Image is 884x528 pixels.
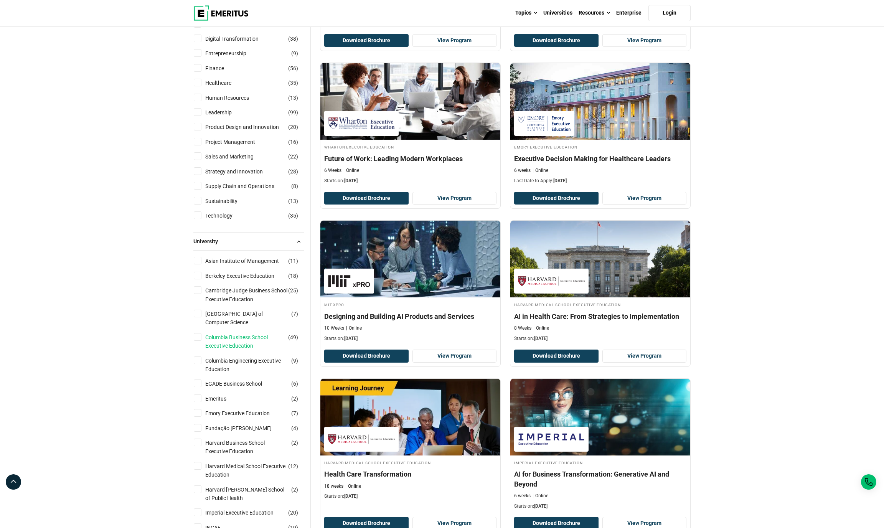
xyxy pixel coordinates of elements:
span: ( ) [288,123,298,131]
span: ( ) [291,310,298,318]
span: ( ) [291,409,298,417]
a: Sustainability [205,197,253,205]
span: [DATE] [534,503,548,509]
span: ( ) [288,94,298,102]
p: 6 Weeks [324,167,341,174]
a: Leadership Course by Wharton Executive Education - October 9, 2025 Wharton Executive Education Wh... [320,63,500,188]
span: ( ) [291,182,298,190]
a: AI and Machine Learning Course by MIT xPRO - October 9, 2025 MIT xPRO MIT xPRO Designing and Buil... [320,221,500,346]
img: Wharton Executive Education [328,115,395,132]
span: 7 [293,311,296,317]
a: Leadership [205,108,247,117]
span: ( ) [288,79,298,87]
h4: Wharton Executive Education [324,144,496,150]
span: 9 [293,50,296,56]
p: 6 weeks [514,493,531,499]
span: 56 [290,65,296,71]
span: ( ) [291,49,298,58]
button: Download Brochure [324,350,409,363]
span: 20 [290,124,296,130]
span: 6 [293,381,296,387]
p: Starts on: [324,178,496,184]
a: AI and Machine Learning Course by Imperial Executive Education - October 9, 2025 Imperial Executi... [510,379,690,513]
a: Healthcare Course by Harvard Medical School Executive Education - October 9, 2025 Harvard Medical... [320,379,500,504]
a: Harvard Medical School Executive Education [205,462,303,479]
img: AI in Health Care: From Strategies to Implementation | Online Healthcare Course [510,221,690,297]
span: ( ) [288,64,298,73]
span: ( ) [288,197,298,205]
span: ( ) [291,485,298,494]
span: [DATE] [344,493,358,499]
a: Login [648,5,691,21]
h4: Emory Executive Education [514,144,686,150]
p: Online [343,167,359,174]
span: ( ) [291,439,298,447]
span: 99 [290,109,296,115]
a: Sales and Marketing [205,152,269,161]
a: [GEOGRAPHIC_DATA] of Computer Science [205,310,303,327]
a: Strategy and Innovation [205,167,278,176]
p: Online [345,483,361,490]
span: 38 [290,36,296,42]
p: Online [346,325,362,332]
a: Human Resources [205,94,264,102]
span: ( ) [288,167,298,176]
p: 18 weeks [324,483,343,490]
span: 11 [290,258,296,264]
span: 25 [290,287,296,294]
a: View Program [602,192,687,205]
a: Columbia Business School Executive Education [205,333,303,350]
span: ( ) [288,152,298,161]
span: 16 [290,139,296,145]
a: Entrepreneurship [205,49,262,58]
h4: AI in Health Care: From Strategies to Implementation [514,312,686,321]
button: Download Brochure [324,192,409,205]
span: 4 [293,425,296,431]
h4: Future of Work: Leading Modern Workplaces [324,154,496,163]
h4: Imperial Executive Education [514,459,686,466]
a: View Program [412,192,497,205]
a: View Program [602,34,687,47]
a: View Program [412,350,497,363]
p: Last Date to Apply: [514,178,686,184]
img: MIT xPRO [328,272,370,290]
span: ( ) [291,379,298,388]
a: Emory Executive Education [205,409,285,417]
span: 22 [290,153,296,160]
img: Future of Work: Leading Modern Workplaces | Online Leadership Course [320,63,500,140]
a: Harvard [PERSON_NAME] School of Public Health [205,485,303,503]
span: ( ) [291,424,298,432]
a: Columbia Engineering Executive Education [205,356,303,374]
h4: MIT xPRO [324,301,496,308]
span: ( ) [288,35,298,43]
a: Technology [205,211,248,220]
span: 8 [293,183,296,189]
p: Online [533,493,548,499]
img: Designing and Building AI Products and Services | Online AI and Machine Learning Course [320,221,500,297]
p: Starts on: [514,335,686,342]
span: ( ) [291,356,298,365]
a: Product Design and Innovation [205,123,294,131]
span: [DATE] [534,336,548,341]
span: [DATE] [344,178,358,183]
button: Download Brochure [514,34,599,47]
a: Asian Institute of Management [205,257,294,265]
p: Starts on: [324,493,496,500]
img: Harvard Medical School Executive Education [328,431,395,448]
a: Project Management [205,138,270,146]
img: Imperial Executive Education [518,431,585,448]
span: 12 [290,463,296,469]
span: 2 [293,396,296,402]
img: Emory Executive Education [518,115,571,132]
span: ( ) [291,394,298,403]
a: Fundação [PERSON_NAME] [205,424,287,432]
h4: AI for Business Transformation: Generative AI and Beyond [514,469,686,488]
a: Cambridge Judge Business School Executive Education [205,286,303,304]
span: 35 [290,80,296,86]
button: Download Brochure [514,350,599,363]
span: 21 [290,21,296,27]
span: 35 [290,213,296,219]
span: 13 [290,95,296,101]
span: ( ) [288,286,298,295]
span: ( ) [288,462,298,470]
